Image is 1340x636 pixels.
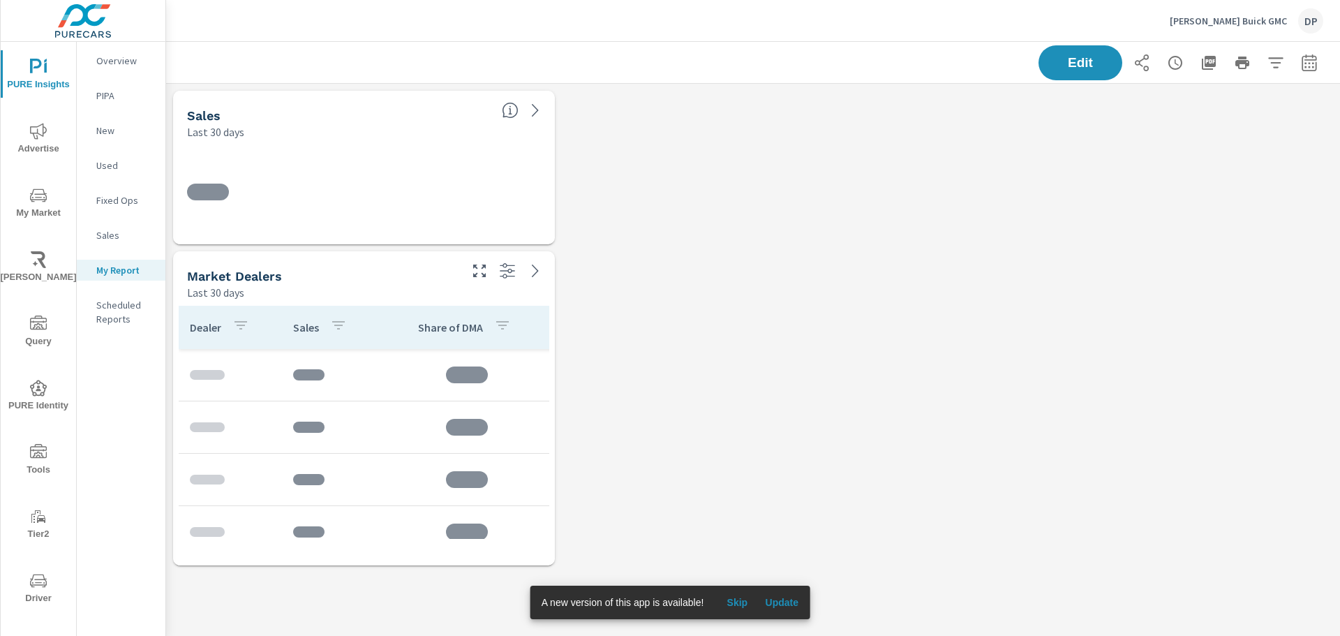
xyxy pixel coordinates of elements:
[187,284,244,301] p: Last 30 days
[190,320,221,334] p: Dealer
[1170,15,1287,27] p: [PERSON_NAME] Buick GMC
[1228,49,1256,77] button: Print Report
[1128,49,1156,77] button: Share Report
[1262,49,1290,77] button: Apply Filters
[418,320,483,334] p: Share of DMA
[96,158,154,172] p: Used
[1195,49,1223,77] button: "Export Report to PDF"
[77,155,165,176] div: Used
[5,123,72,157] span: Advertise
[293,320,319,334] p: Sales
[96,89,154,103] p: PIPA
[524,99,546,121] a: See more details in report
[187,124,244,140] p: Last 30 days
[96,54,154,68] p: Overview
[765,596,798,609] span: Update
[715,591,759,614] button: Skip
[5,187,72,221] span: My Market
[1298,8,1323,34] div: DP
[1038,45,1122,80] button: Edit
[77,50,165,71] div: Overview
[187,108,221,123] h5: Sales
[502,102,519,119] span: Number of vehicles sold by the dealership over the selected date range. [Source: This data is sou...
[542,597,704,608] span: A new version of this app is available!
[96,193,154,207] p: Fixed Ops
[96,124,154,138] p: New
[720,596,754,609] span: Skip
[1295,49,1323,77] button: Select Date Range
[187,269,282,283] h5: Market Dealers
[96,228,154,242] p: Sales
[5,572,72,607] span: Driver
[77,190,165,211] div: Fixed Ops
[77,295,165,330] div: Scheduled Reports
[5,508,72,542] span: Tier2
[524,260,546,282] a: See more details in report
[77,260,165,281] div: My Report
[96,263,154,277] p: My Report
[77,85,165,106] div: PIPA
[759,591,804,614] button: Update
[5,380,72,414] span: PURE Identity
[77,120,165,141] div: New
[77,225,165,246] div: Sales
[5,316,72,350] span: Query
[96,298,154,326] p: Scheduled Reports
[5,444,72,478] span: Tools
[5,251,72,286] span: [PERSON_NAME]
[5,59,72,93] span: PURE Insights
[1052,57,1108,69] span: Edit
